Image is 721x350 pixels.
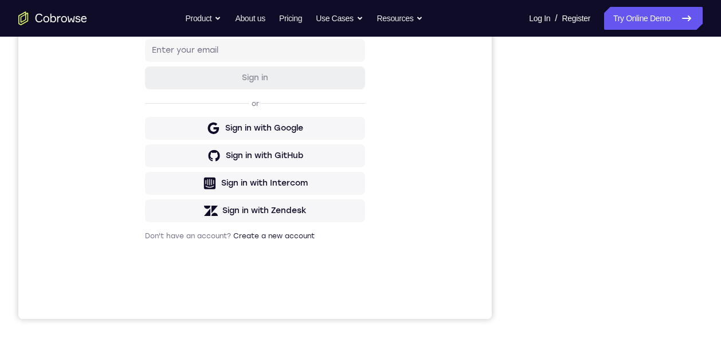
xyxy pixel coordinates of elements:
button: Use Cases [316,7,363,30]
button: Sign in [127,131,347,154]
a: Register [562,7,590,30]
p: Don't have an account? [127,296,347,305]
span: / [555,11,557,25]
a: Try Online Demo [604,7,703,30]
a: Go to the home page [18,11,87,25]
div: Sign in with GitHub [207,215,285,226]
button: Sign in with Google [127,182,347,205]
div: Sign in with Google [207,187,285,199]
div: Sign in with Zendesk [204,270,288,281]
h1: Sign in to your account [127,78,347,95]
a: Create a new account [215,297,296,305]
input: Enter your email [134,109,340,121]
a: About us [235,7,265,30]
button: Sign in with GitHub [127,209,347,232]
a: Pricing [279,7,302,30]
button: Resources [377,7,424,30]
p: or [231,164,243,173]
a: Log In [529,7,550,30]
div: Sign in with Intercom [203,242,289,254]
button: Sign in with Zendesk [127,264,347,287]
button: Product [186,7,222,30]
button: Sign in with Intercom [127,237,347,259]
